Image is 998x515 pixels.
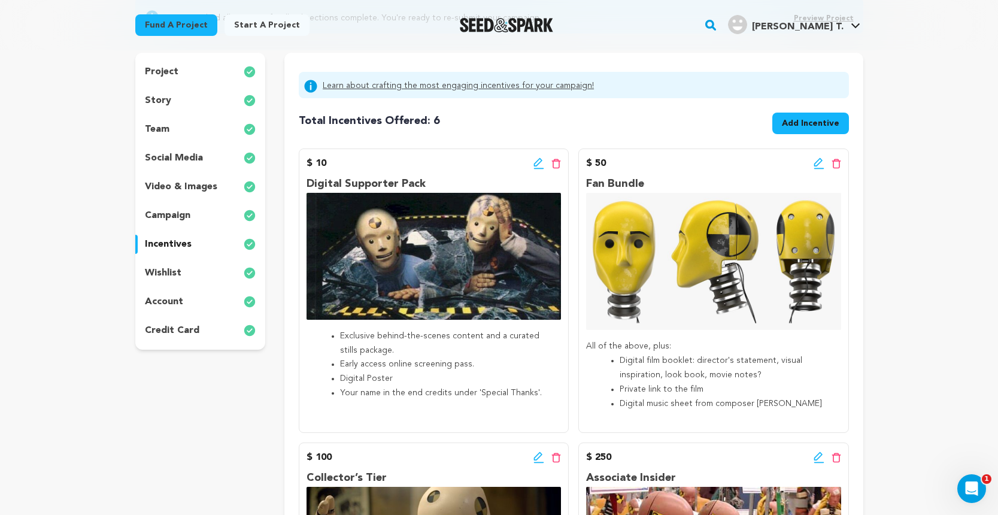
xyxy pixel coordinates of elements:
span: Add Incentive [782,117,839,129]
img: check-circle-full.svg [244,208,256,223]
li: Digital music sheet from composer [PERSON_NAME] [620,397,826,411]
img: check-circle-full.svg [244,151,256,165]
button: social media [135,149,266,168]
img: check-circle-full.svg [244,323,256,338]
li: Digital film booklet: director's statement, visual inspiration, look book, movie notes? [620,354,826,383]
img: check-circle-full.svg [244,93,256,108]
p: credit card [145,323,199,338]
span: Total Incentives Offered: [299,116,430,126]
p: $ 250 [586,450,611,465]
button: team [135,120,266,139]
button: project [135,62,266,81]
p: social media [145,151,203,165]
a: Klapp T.'s Profile [726,13,863,34]
li: Exclusive behind-the-scenes content and a curated stills package. [340,329,547,358]
a: Learn about crafting the most engaging incentives for your campaign! [323,79,594,93]
p: campaign [145,208,190,223]
p: team [145,122,169,137]
div: Klapp T.'s Profile [728,15,844,34]
iframe: Intercom live chat [957,474,986,503]
button: wishlist [135,263,266,283]
p: account [145,295,183,309]
p: video & images [145,180,217,194]
li: Your name in the end credits under 'Special Thanks'. [340,386,547,401]
img: check-circle-full.svg [244,180,256,194]
button: story [135,91,266,110]
img: check-circle-full.svg [244,122,256,137]
span: Klapp T.'s Profile [726,13,863,38]
p: $ 100 [307,450,332,465]
a: Seed&Spark Homepage [460,18,554,32]
button: incentives [135,235,266,254]
button: video & images [135,177,266,196]
span: [PERSON_NAME] T. [752,22,844,32]
img: check-circle-full.svg [244,237,256,252]
p: Associate Insider [586,469,841,487]
img: incentive [307,193,561,320]
h4: 6 [299,113,440,129]
p: story [145,93,171,108]
li: Private link to the film [620,383,826,397]
p: $ 50 [586,156,606,171]
img: check-circle-full.svg [244,65,256,79]
li: Early access online screening pass. [340,358,547,372]
p: Fan Bundle [586,175,841,193]
img: check-circle-full.svg [244,295,256,309]
img: incentive [586,193,841,331]
span: 1 [982,474,991,484]
p: All of the above, plus: [586,340,841,354]
p: Digital Supporter Pack [307,175,561,193]
img: Seed&Spark Logo Dark Mode [460,18,554,32]
img: check-circle-full.svg [244,266,256,280]
button: credit card [135,321,266,340]
p: $ 10 [307,156,326,171]
a: Fund a project [135,14,217,36]
a: Start a project [225,14,310,36]
p: project [145,65,178,79]
p: incentives [145,237,192,252]
p: Collector’s Tier [307,469,561,487]
button: account [135,292,266,311]
li: Digital Poster [340,372,547,386]
button: campaign [135,206,266,225]
p: wishlist [145,266,181,280]
img: user.png [728,15,747,34]
button: Add Incentive [772,113,849,134]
